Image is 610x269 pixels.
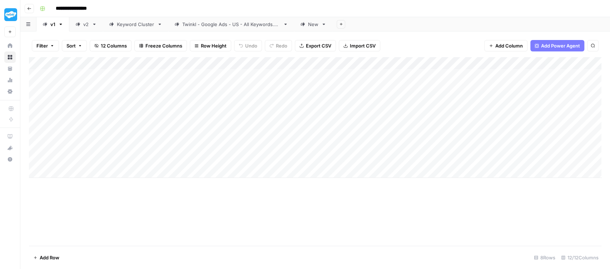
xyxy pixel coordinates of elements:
a: Keyword Cluster [103,17,168,31]
a: Usage [4,74,16,86]
div: v1 [50,21,55,28]
button: Workspace: Twinkl [4,6,16,24]
button: Undo [234,40,262,51]
button: Filter [32,40,59,51]
button: Import CSV [339,40,380,51]
div: What's new? [5,143,15,153]
span: Import CSV [350,42,376,49]
span: Undo [245,42,257,49]
a: v2 [69,17,103,31]
img: Twinkl Logo [4,8,17,21]
button: Freeze Columns [134,40,187,51]
button: Add Column [484,40,527,51]
button: Add Power Agent [530,40,584,51]
button: Sort [62,40,87,51]
a: Browse [4,51,16,63]
button: What's new? [4,142,16,154]
div: Twinkl - Google Ads - US - All Keywords.csv [182,21,280,28]
span: Sort [66,42,76,49]
a: v1 [36,17,69,31]
a: Settings [4,86,16,97]
button: Redo [265,40,292,51]
button: Help + Support [4,154,16,165]
div: Keyword Cluster [117,21,154,28]
span: Export CSV [306,42,331,49]
div: New [308,21,318,28]
a: New [294,17,332,31]
div: 8 Rows [531,252,558,263]
a: Your Data [4,63,16,74]
a: Home [4,40,16,51]
div: v2 [83,21,89,28]
button: Export CSV [295,40,336,51]
span: Add Row [40,254,59,261]
span: Filter [36,42,48,49]
span: Add Power Agent [541,42,580,49]
button: Row Height [190,40,231,51]
span: Redo [276,42,287,49]
a: AirOps Academy [4,131,16,142]
button: 12 Columns [90,40,132,51]
span: Row Height [201,42,227,49]
span: 12 Columns [101,42,127,49]
span: Add Column [495,42,523,49]
button: Add Row [29,252,64,263]
div: 12/12 Columns [558,252,601,263]
a: Twinkl - Google Ads - US - All Keywords.csv [168,17,294,31]
span: Freeze Columns [145,42,182,49]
